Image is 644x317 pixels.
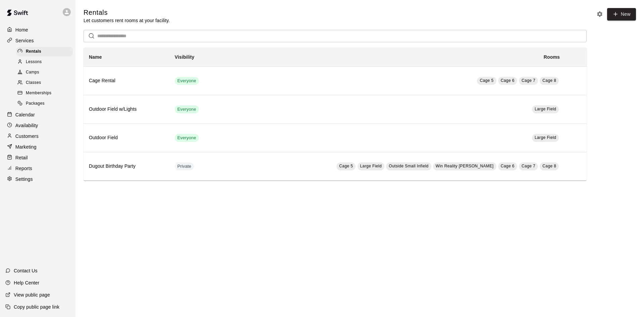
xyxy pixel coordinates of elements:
p: Contact Us [14,267,38,274]
a: Settings [5,174,70,184]
div: Memberships [16,89,73,98]
span: Camps [26,69,39,76]
b: Name [89,54,102,60]
span: Cage 5 [339,164,353,168]
div: Lessons [16,57,73,67]
table: simple table [84,48,587,180]
span: Cage 7 [522,78,535,83]
a: Classes [16,78,75,88]
a: Camps [16,67,75,78]
button: Rental settings [595,9,605,19]
p: Retail [15,154,28,161]
h6: Cage Rental [89,77,164,85]
span: Cage 6 [501,78,515,83]
h5: Rentals [84,8,170,17]
span: Packages [26,100,45,107]
a: Memberships [16,88,75,99]
p: Customers [15,133,39,140]
span: Everyone [175,135,199,141]
p: Copy public page link [14,304,59,310]
div: Camps [16,68,73,77]
p: View public page [14,292,50,298]
a: Services [5,36,70,46]
p: Let customers rent rooms at your facility. [84,17,170,24]
p: Calendar [15,111,35,118]
a: Reports [5,163,70,173]
a: Customers [5,131,70,141]
span: Everyone [175,106,199,113]
b: Visibility [175,54,195,60]
a: Home [5,25,70,35]
a: Retail [5,153,70,163]
a: Calendar [5,110,70,120]
a: Marketing [5,142,70,152]
span: Classes [26,80,41,86]
div: Packages [16,99,73,108]
p: Settings [15,176,33,182]
div: This service is visible to all of your customers [175,134,199,142]
a: Lessons [16,57,75,67]
div: This service is hidden, and can only be accessed via a direct link [175,162,194,170]
h6: Outdoor Field w/Lights [89,106,164,113]
a: Packages [16,99,75,109]
span: Win Reality [PERSON_NAME] [436,164,494,168]
span: Cage 5 [480,78,493,83]
span: Private [175,163,194,170]
p: Services [15,37,34,44]
p: Help Center [14,279,39,286]
span: Rentals [26,48,41,55]
a: Availability [5,120,70,130]
p: Reports [15,165,32,172]
p: Availability [15,122,38,129]
div: This service is visible to all of your customers [175,105,199,113]
span: Large Field [360,164,382,168]
span: Lessons [26,59,42,65]
span: Everyone [175,78,199,84]
h6: Dugout Birthday Party [89,163,164,170]
span: Large Field [535,107,556,111]
h6: Outdoor Field [89,134,164,142]
span: Cage 7 [522,164,535,168]
div: Rentals [16,47,73,56]
span: Large Field [535,135,556,140]
span: Cage 8 [542,78,556,83]
p: Marketing [15,144,37,150]
span: Outside Small Infield [389,164,428,168]
a: New [607,8,636,20]
a: Rentals [16,46,75,57]
p: Home [15,27,28,33]
span: Cage 8 [542,164,556,168]
span: Cage 6 [501,164,515,168]
div: Classes [16,78,73,88]
b: Rooms [544,54,560,60]
div: This service is visible to all of your customers [175,77,199,85]
span: Memberships [26,90,51,97]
